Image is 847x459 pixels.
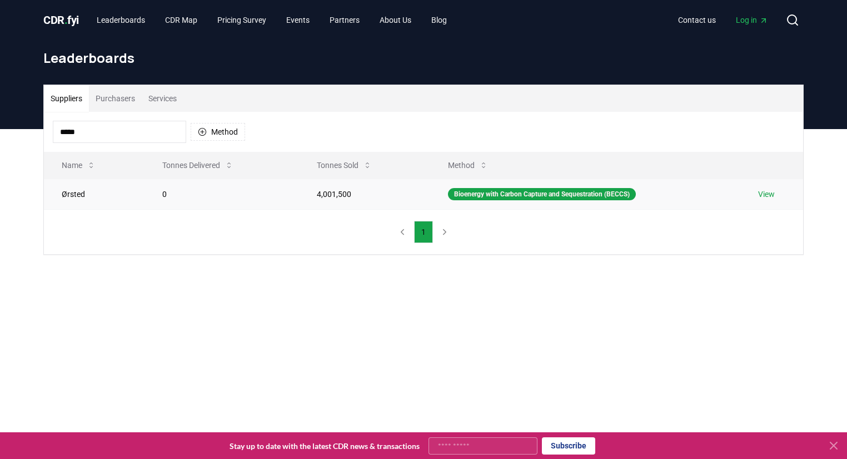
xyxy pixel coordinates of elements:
a: About Us [371,10,420,30]
button: 1 [414,221,433,243]
span: Log in [736,14,768,26]
button: Tonnes Sold [308,154,381,176]
div: Bioenergy with Carbon Capture and Sequestration (BECCS) [448,188,636,200]
button: Services [142,85,183,112]
a: View [758,189,775,200]
button: Purchasers [89,85,142,112]
nav: Main [88,10,456,30]
td: 0 [145,179,299,209]
a: Events [277,10,318,30]
a: CDR.fyi [43,12,79,28]
a: Leaderboards [88,10,154,30]
nav: Main [669,10,777,30]
a: Blog [422,10,456,30]
span: . [64,13,68,27]
a: Partners [321,10,368,30]
span: CDR fyi [43,13,79,27]
button: Tonnes Delivered [153,154,242,176]
button: Method [439,154,497,176]
a: Contact us [669,10,725,30]
h1: Leaderboards [43,49,804,67]
button: Name [53,154,104,176]
button: Method [191,123,245,141]
td: Ørsted [44,179,145,209]
a: Log in [727,10,777,30]
button: Suppliers [44,85,89,112]
a: CDR Map [156,10,206,30]
a: Pricing Survey [208,10,275,30]
td: 4,001,500 [299,179,430,209]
